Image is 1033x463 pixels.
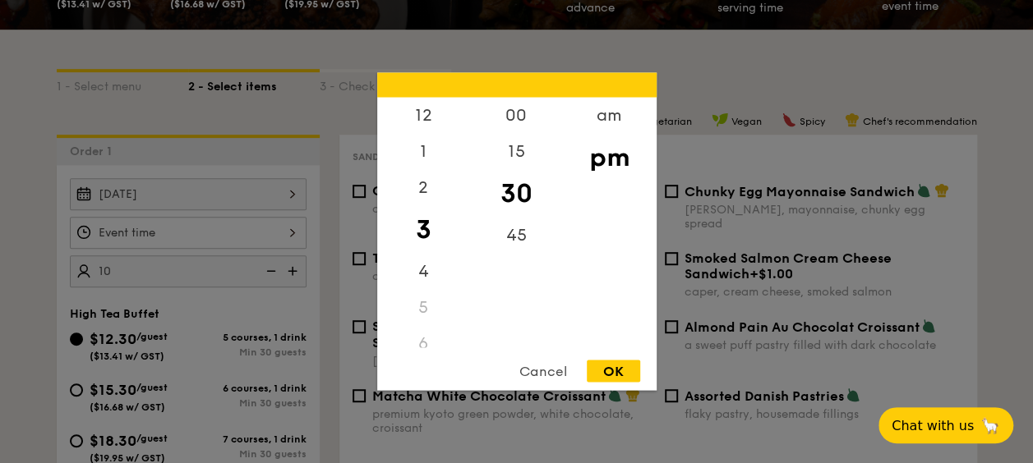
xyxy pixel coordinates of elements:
[377,326,470,362] div: 6
[980,416,1000,435] span: 🦙
[892,418,974,433] span: Chat with us
[377,206,470,254] div: 3
[377,290,470,326] div: 5
[470,170,563,218] div: 30
[377,254,470,290] div: 4
[377,134,470,170] div: 1
[377,170,470,206] div: 2
[377,98,470,134] div: 12
[563,98,656,134] div: am
[470,98,563,134] div: 00
[470,134,563,170] div: 15
[470,218,563,254] div: 45
[879,407,1013,443] button: Chat with us🦙
[587,360,640,383] div: OK
[503,360,583,383] div: Cancel
[563,134,656,181] div: pm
